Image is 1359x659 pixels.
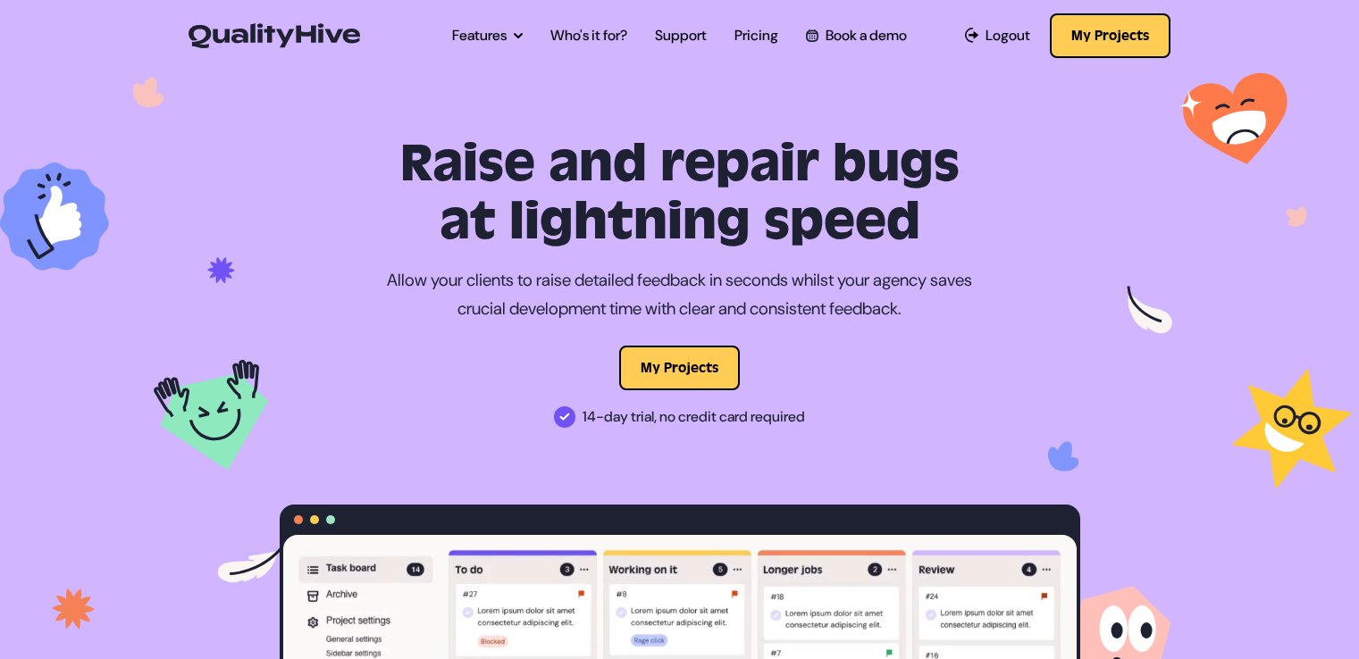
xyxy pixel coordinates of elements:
p: Allow your clients to raise detailed feedback in seconds whilst your agency saves crucial develop... [372,266,988,324]
h1: Raise and repair bugs at lightning speed [280,136,1080,252]
button: My Projects [619,346,740,390]
img: 14-day trial, no credit card required [554,406,575,428]
a: Pricing [734,25,778,46]
span: Logout [986,25,1030,46]
a: Support [655,25,707,46]
a: Logout [965,25,1031,46]
button: My Projects [1050,13,1170,58]
span: 14-day trial, no credit card required [583,403,805,431]
a: Features [452,25,523,46]
img: QualityHive - Bug Tracking Tool [189,23,360,48]
a: Book a demo [806,25,906,46]
a: Who's it for? [550,25,627,46]
img: Book a QualityHive Demo [806,29,818,41]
